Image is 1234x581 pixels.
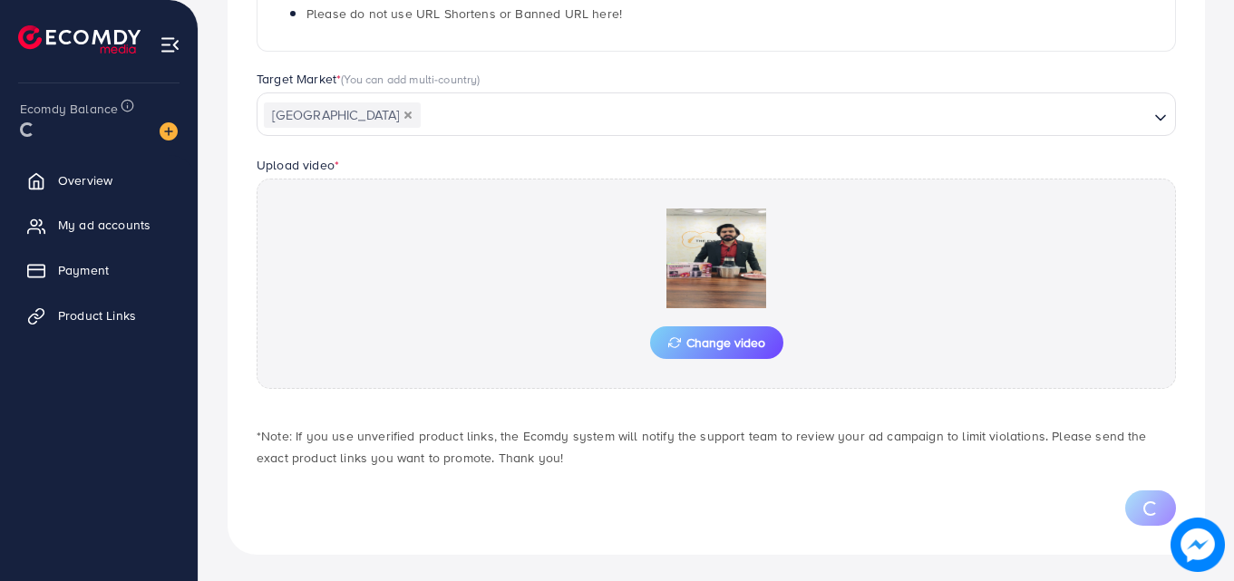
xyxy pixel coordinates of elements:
[160,34,180,55] img: menu
[1171,518,1224,571] img: image
[14,162,184,199] a: Overview
[257,92,1176,136] div: Search for option
[257,425,1176,469] p: *Note: If you use unverified product links, the Ecomdy system will notify the support team to rev...
[403,111,413,120] button: Deselect Pakistan
[20,100,118,118] span: Ecomdy Balance
[668,336,765,349] span: Change video
[58,261,109,279] span: Payment
[14,297,184,334] a: Product Links
[257,70,481,88] label: Target Market
[58,306,136,324] span: Product Links
[264,102,421,128] span: [GEOGRAPHIC_DATA]
[58,216,151,234] span: My ad accounts
[58,171,112,189] span: Overview
[160,122,178,140] img: image
[626,208,807,308] img: Preview Image
[423,102,1147,130] input: Search for option
[306,5,622,23] span: Please do not use URL Shortens or Banned URL here!
[14,252,184,288] a: Payment
[650,326,783,359] button: Change video
[257,156,339,174] label: Upload video
[14,207,184,243] a: My ad accounts
[18,25,141,53] img: logo
[341,71,480,87] span: (You can add multi-country)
